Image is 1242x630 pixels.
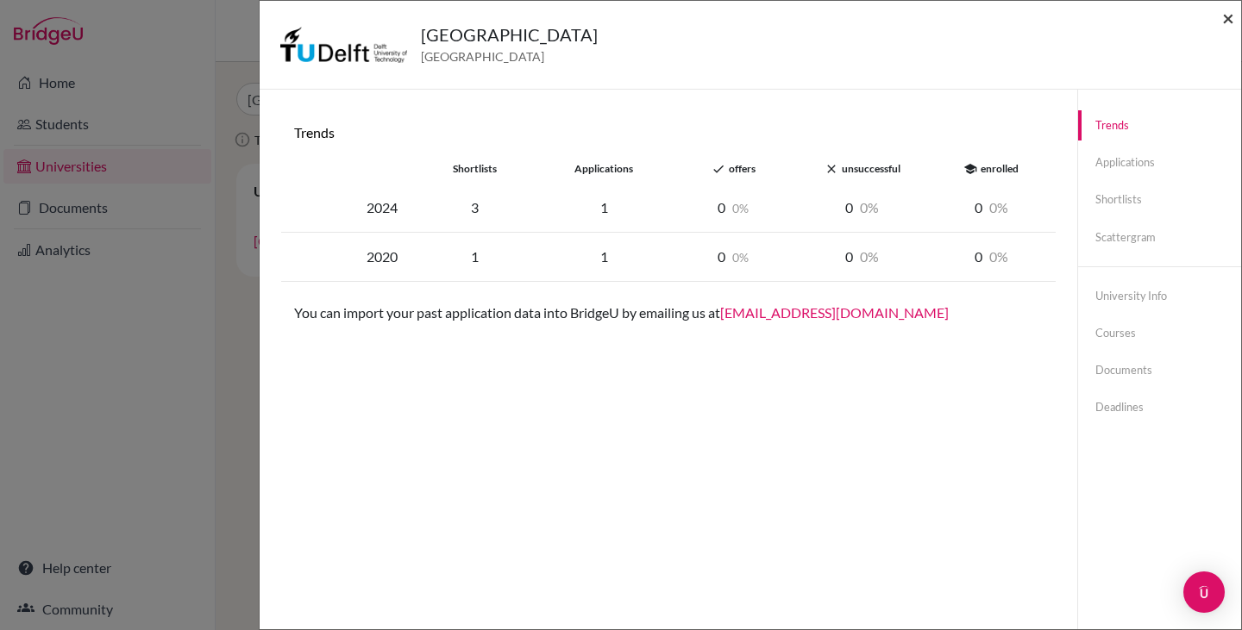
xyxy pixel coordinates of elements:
[842,162,900,175] span: unsuccessful
[411,161,540,177] div: shortlists
[1078,281,1241,311] a: University info
[1183,571,1225,613] div: Open Intercom Messenger
[294,124,1043,140] h6: Trends
[1078,110,1241,140] a: Trends
[989,199,1008,215] span: 0
[1078,355,1241,385] a: Documents
[798,246,927,267] div: 0
[825,162,838,176] i: close
[732,201,749,215] span: 0
[712,162,725,176] i: done
[668,197,798,218] div: 0
[281,246,411,267] div: 2020
[539,161,668,177] div: applications
[860,248,879,265] span: 0
[421,47,598,65] span: [GEOGRAPHIC_DATA]
[1078,318,1241,348] a: Courses
[1078,222,1241,253] a: Scattergram
[963,162,977,176] i: school
[411,246,540,267] div: 1
[668,246,798,267] div: 0
[1078,147,1241,178] a: Applications
[981,162,1019,175] span: enrolled
[539,246,668,267] div: 1
[720,304,949,321] a: [EMAIL_ADDRESS][DOMAIN_NAME]
[927,197,1057,218] div: 0
[1222,8,1234,28] button: Close
[860,199,879,215] span: 0
[989,248,1008,265] span: 0
[294,303,1043,323] p: You can import your past application data into BridgeU by emailing us at
[280,22,407,68] img: nl_del_z3hjdhnm.png
[732,250,749,265] span: 0
[1222,5,1234,30] span: ×
[281,197,411,218] div: 2024
[927,246,1057,267] div: 0
[1078,392,1241,422] a: Deadlines
[539,197,668,218] div: 1
[798,197,927,218] div: 0
[1078,184,1241,215] a: Shortlists
[729,162,756,175] span: offers
[411,197,540,218] div: 3
[421,22,598,47] h5: [GEOGRAPHIC_DATA]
